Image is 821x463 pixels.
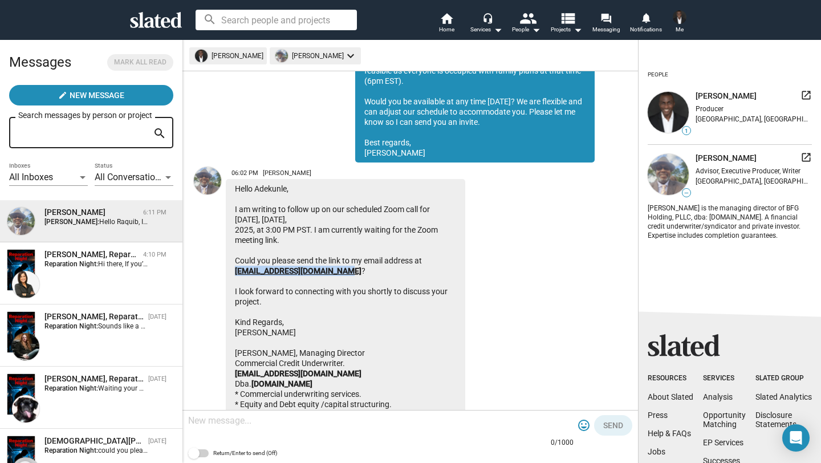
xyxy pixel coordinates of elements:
button: People [506,11,546,36]
mat-icon: search [153,125,166,143]
button: Services [466,11,506,36]
div: People [512,23,540,36]
mat-icon: notifications [640,12,651,23]
mat-icon: keyboard_arrow_down [344,49,357,63]
button: Adekunle SijuadeMe [666,8,693,38]
strong: Reparation Night: [44,322,98,330]
span: Messaging [592,23,620,36]
a: [EMAIL_ADDRESS][DOMAIN_NAME] [235,266,361,275]
mat-icon: tag_faces [577,419,591,432]
span: Projects [551,23,582,36]
a: Home [426,11,466,36]
div: Muhammad Albany, Reparation Night [44,436,144,446]
img: Reparation Night [7,250,35,290]
time: [DATE] [148,375,166,383]
mat-hint: 0/1000 [551,438,574,448]
time: 6:11 PM [143,209,166,216]
span: All Conversations [95,172,165,182]
a: About Slated [648,392,693,401]
mat-icon: view_list [559,10,576,26]
a: Messaging [586,11,626,36]
mat-icon: forum [600,13,611,23]
mat-icon: people [519,10,536,26]
span: Send [603,415,623,436]
span: 06:02 PM [231,169,258,177]
img: undefined [648,92,689,133]
div: Sharon Bruneau, Reparation Night [44,373,144,384]
span: Waiting your word. [98,384,156,392]
img: Raquib Hakiem Abduallah [194,167,221,194]
div: Mike Hall, Reparation Night [44,311,144,322]
div: Resources [648,374,693,383]
div: Services [703,374,746,383]
div: [GEOGRAPHIC_DATA], [GEOGRAPHIC_DATA], [GEOGRAPHIC_DATA] [696,177,812,185]
a: Analysis [703,392,733,401]
mat-icon: create [58,91,67,100]
div: Services [470,23,502,36]
a: Notifications [626,11,666,36]
mat-icon: arrow_drop_down [571,23,584,36]
img: Sharon Bruneau [12,395,39,423]
div: Slated Group [755,374,812,383]
button: Send [594,415,632,436]
span: New Message [70,85,124,105]
button: Projects [546,11,586,36]
mat-icon: home [440,11,453,25]
img: Charlene White [12,271,39,298]
span: Home [439,23,454,36]
button: Mark all read [107,54,173,71]
span: Sounds like a great story and a fantastic project. Is there a composer lined up for this film yet... [98,322,633,330]
h2: Messages [9,48,71,76]
a: Jobs [648,447,665,456]
mat-chip: [PERSON_NAME] [270,47,361,64]
span: Hello Raquib, I just received your message. Yes that time works for us. I will be sending you the... [99,218,505,226]
a: Slated Analytics [755,392,812,401]
a: OpportunityMatching [703,411,746,429]
strong: Reparation Night: [44,384,98,392]
button: New Message [9,85,173,105]
div: People [648,67,668,83]
div: Hello Raquib, Thank you very much for your understanding and for suggesting a time slot. [DATE] i... [355,10,595,163]
time: 4:10 PM [143,251,166,258]
div: Raquib Hakiem Abduallah [44,207,139,218]
span: 1 [682,128,690,135]
span: — [682,190,690,196]
img: Reparation Night [7,312,35,352]
strong: [PERSON_NAME]: [44,218,99,226]
a: [EMAIL_ADDRESS][DOMAIN_NAME] [235,369,361,378]
img: Raquib Hakiem Abduallah [7,208,35,235]
a: Help & FAQs [648,429,691,438]
a: [DOMAIN_NAME] [251,379,312,388]
div: Producer [696,105,812,113]
span: Mark all read [114,56,166,68]
mat-icon: launch [800,152,812,163]
span: All Inboxes [9,172,53,182]
div: Charlene White, Reparation Night [44,249,139,260]
div: Advisor, Executive Producer, Writer [696,167,812,175]
img: Mike Hall [12,333,39,360]
strong: Reparation Night: [44,260,98,268]
mat-icon: arrow_drop_down [491,23,505,36]
input: Search people and projects [196,10,357,30]
span: Notifications [630,23,662,36]
span: Me [676,23,684,36]
span: [PERSON_NAME] [263,169,311,177]
mat-icon: headset_mic [482,13,493,23]
mat-icon: arrow_drop_down [529,23,543,36]
span: Return/Enter to send (Off) [213,446,277,460]
div: [PERSON_NAME] is the managing director of BFG Holding, PLLC, dba: [DOMAIN_NAME]. A financial cred... [648,202,812,241]
img: undefined [648,154,689,195]
a: EP Services [703,438,743,447]
img: Reparation Night [7,374,35,415]
span: [PERSON_NAME] [696,91,757,101]
strong: Reparation Night: [44,446,98,454]
img: undefined [275,50,288,62]
img: Adekunle Sijuade [673,10,686,24]
time: [DATE] [148,437,166,445]
div: Open Intercom Messenger [782,424,810,452]
mat-icon: launch [800,90,812,101]
span: [PERSON_NAME] [696,153,757,164]
time: [DATE] [148,313,166,320]
a: DisclosureStatements [755,411,796,429]
div: [GEOGRAPHIC_DATA], [GEOGRAPHIC_DATA] [696,115,812,123]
